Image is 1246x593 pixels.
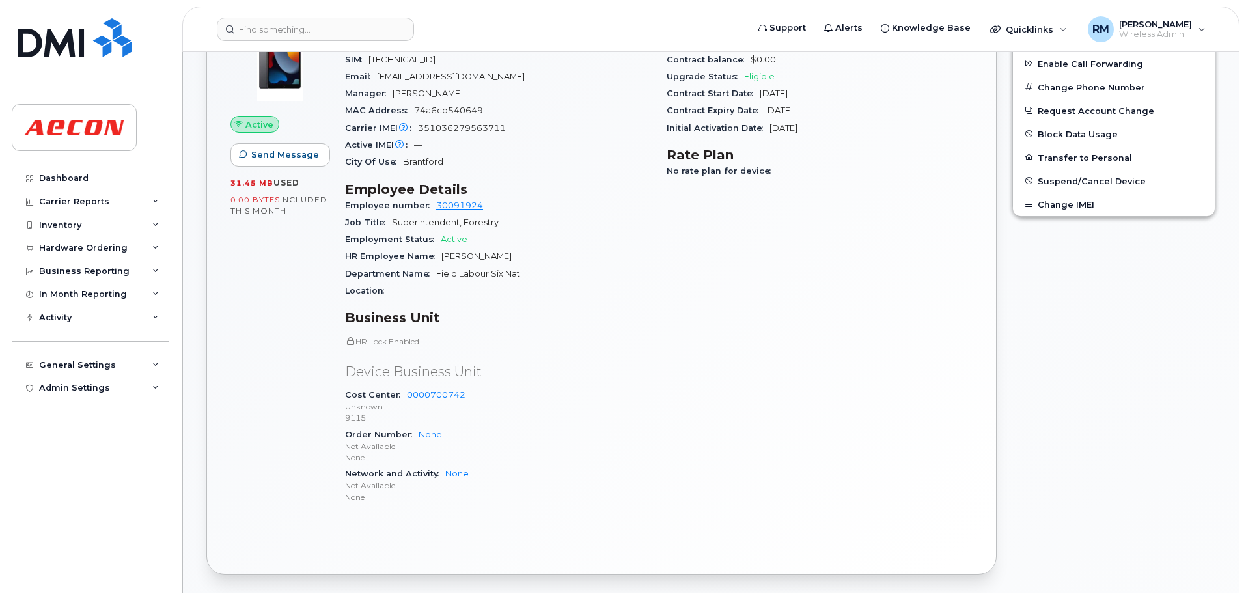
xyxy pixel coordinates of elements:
[419,430,442,439] a: None
[241,25,319,103] img: image20231002-3703462-c5m3jd.jpeg
[436,200,483,210] a: 30091924
[345,286,391,296] span: Location
[345,234,441,244] span: Employment Status
[749,15,815,41] a: Support
[368,55,436,64] span: [TECHNICAL_ID]
[414,105,483,115] span: 74a6cd540649
[1013,99,1215,122] button: Request Account Change
[445,469,469,478] a: None
[1013,76,1215,99] button: Change Phone Number
[345,140,414,150] span: Active IMEI
[345,123,418,133] span: Carrier IMEI
[245,118,273,131] span: Active
[769,21,806,34] span: Support
[1092,21,1109,37] span: RM
[1013,169,1215,193] button: Suspend/Cancel Device
[441,234,467,244] span: Active
[436,269,520,279] span: Field Labour Six Nat
[377,72,525,81] span: [EMAIL_ADDRESS][DOMAIN_NAME]
[345,363,651,381] p: Device Business Unit
[1038,176,1146,186] span: Suspend/Cancel Device
[667,166,777,176] span: No rate plan for device
[345,89,393,98] span: Manager
[407,390,465,400] a: 0000700742
[1006,24,1053,34] span: Quicklinks
[217,18,414,41] input: Find something...
[667,55,751,64] span: Contract balance
[414,140,422,150] span: —
[418,123,506,133] span: 351036279563711
[345,390,407,400] span: Cost Center
[230,178,273,187] span: 31.45 MB
[1013,146,1215,169] button: Transfer to Personal
[392,217,499,227] span: Superintendent, Forestry
[667,105,765,115] span: Contract Expiry Date
[345,310,651,325] h3: Business Unit
[345,430,419,439] span: Order Number
[251,148,319,161] span: Send Message
[981,16,1076,42] div: Quicklinks
[345,251,441,261] span: HR Employee Name
[667,147,973,163] h3: Rate Plan
[1038,59,1143,68] span: Enable Call Forwarding
[345,269,436,279] span: Department Name
[667,123,769,133] span: Initial Activation Date
[345,480,651,491] p: Not Available
[872,15,980,41] a: Knowledge Base
[345,469,445,478] span: Network and Activity
[769,123,797,133] span: [DATE]
[667,72,744,81] span: Upgrade Status
[345,157,403,167] span: City Of Use
[345,336,651,347] p: HR Lock Enabled
[751,55,776,64] span: $0.00
[345,401,651,412] p: Unknown
[393,89,463,98] span: [PERSON_NAME]
[345,55,368,64] span: SIM
[1119,29,1192,40] span: Wireless Admin
[230,195,280,204] span: 0.00 Bytes
[345,182,651,197] h3: Employee Details
[1013,52,1215,76] button: Enable Call Forwarding
[1079,16,1215,42] div: Robyn Morgan
[345,452,651,463] p: None
[744,72,775,81] span: Eligible
[835,21,863,34] span: Alerts
[667,89,760,98] span: Contract Start Date
[1013,193,1215,216] button: Change IMEI
[441,251,512,261] span: [PERSON_NAME]
[345,412,651,423] p: 9115
[892,21,971,34] span: Knowledge Base
[230,143,330,167] button: Send Message
[765,105,793,115] span: [DATE]
[760,89,788,98] span: [DATE]
[1119,19,1192,29] span: [PERSON_NAME]
[345,105,414,115] span: MAC Address
[273,178,299,187] span: used
[345,217,392,227] span: Job Title
[815,15,872,41] a: Alerts
[403,157,443,167] span: Brantford
[345,200,436,210] span: Employee number
[345,491,651,503] p: None
[345,72,377,81] span: Email
[345,441,651,452] p: Not Available
[1013,122,1215,146] button: Block Data Usage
